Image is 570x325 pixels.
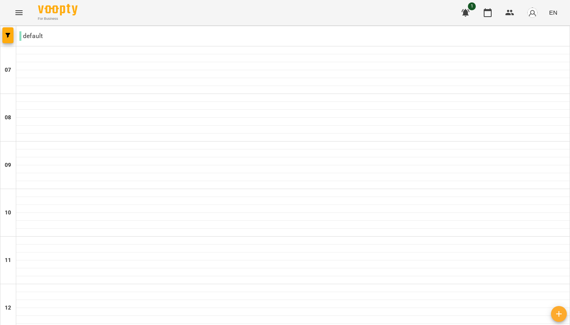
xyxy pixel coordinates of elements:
[5,256,11,265] h6: 11
[38,4,78,15] img: Voopty Logo
[468,2,476,10] span: 1
[38,16,78,21] span: For Business
[19,31,43,41] p: default
[546,5,560,20] button: EN
[5,113,11,122] h6: 08
[5,66,11,75] h6: 07
[5,161,11,170] h6: 09
[527,7,538,18] img: avatar_s.png
[5,304,11,312] h6: 12
[549,8,557,17] span: EN
[9,3,28,22] button: Menu
[551,306,567,322] button: Add lesson
[5,208,11,217] h6: 10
